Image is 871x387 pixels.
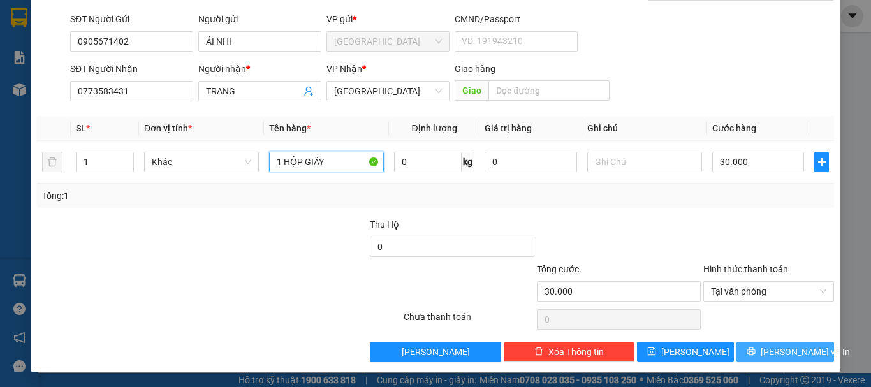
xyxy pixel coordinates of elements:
div: Người nhận [198,62,321,76]
div: Tổng: 1 [42,189,337,203]
button: save[PERSON_NAME] [637,342,735,362]
span: VP Nhận [326,64,362,74]
span: save [647,347,656,357]
input: VD: Bàn, Ghế [269,152,384,172]
button: plus [814,152,829,172]
th: Ghi chú [582,116,707,141]
label: Hình thức thanh toán [703,264,788,274]
span: Tại văn phòng [711,282,826,301]
input: 0 [485,152,576,172]
span: SL [76,123,86,133]
span: delete [534,347,543,357]
span: Đà Lạt [334,32,442,51]
span: [PERSON_NAME] [402,345,470,359]
button: printer[PERSON_NAME] và In [736,342,834,362]
div: SĐT Người Gửi [70,12,193,26]
span: Khác [152,152,251,172]
button: delete [42,152,62,172]
span: Tổng cước [537,264,579,274]
span: Nha Trang [334,82,442,101]
span: Giá trị hàng [485,123,532,133]
span: kg [462,152,474,172]
span: Tên hàng [269,123,311,133]
button: [PERSON_NAME] [370,342,501,362]
span: Thu Hộ [370,219,399,230]
input: Dọc đường [488,80,610,101]
span: Cước hàng [712,123,756,133]
div: Người gửi [198,12,321,26]
span: Định lượng [411,123,457,133]
span: [PERSON_NAME] [661,345,729,359]
div: VP gửi [326,12,450,26]
span: printer [747,347,756,357]
div: SĐT Người Nhận [70,62,193,76]
input: Ghi Chú [587,152,702,172]
span: Giao hàng [455,64,495,74]
span: Xóa Thông tin [548,345,604,359]
span: Đơn vị tính [144,123,192,133]
div: CMND/Passport [455,12,578,26]
span: user-add [304,86,314,96]
span: [PERSON_NAME] và In [761,345,850,359]
span: Giao [455,80,488,101]
button: deleteXóa Thông tin [504,342,634,362]
span: plus [815,157,828,167]
div: Chưa thanh toán [402,310,536,332]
